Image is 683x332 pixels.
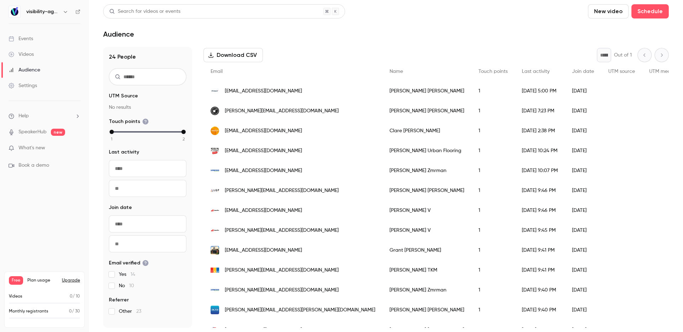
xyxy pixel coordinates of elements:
div: [DATE] 10:24 PM [515,141,565,161]
div: [PERSON_NAME] TKM [382,260,471,280]
span: Last activity [522,69,550,74]
div: [DATE] [565,260,601,280]
span: 14 [131,272,135,277]
div: [DATE] 9:41 PM [515,260,565,280]
span: [PERSON_NAME][EMAIL_ADDRESS][DOMAIN_NAME] [225,227,339,234]
p: Out of 1 [614,52,632,59]
div: Settings [9,82,37,89]
span: Book a demo [18,162,49,169]
div: Clare [PERSON_NAME] [382,121,471,141]
span: Free [9,276,23,285]
div: [DATE] [565,81,601,101]
div: [DATE] [565,121,601,141]
img: m360.co.uk [211,87,219,95]
span: Email verified [109,259,149,267]
div: [DATE] 9:46 PM [515,181,565,200]
div: [DATE] [565,101,601,121]
img: zmrman.com [211,286,219,294]
p: No results [109,104,186,111]
div: [PERSON_NAME] V [382,220,471,240]
div: 1 [471,141,515,161]
div: [PERSON_NAME] Zmrman [382,161,471,181]
div: Videos [9,51,34,58]
h1: 24 People [109,53,186,61]
div: [DATE] 9:46 PM [515,200,565,220]
div: 1 [471,300,515,320]
div: [DATE] 2:38 PM [515,121,565,141]
span: Touch points [478,69,508,74]
div: [DATE] 7:23 PM [515,101,565,121]
span: Email [211,69,223,74]
div: [DATE] [565,240,601,260]
p: Monthly registrants [9,308,48,315]
img: lgphub.com [211,189,219,192]
p: / 30 [69,308,80,315]
div: [DATE] [565,300,601,320]
div: [PERSON_NAME] [PERSON_NAME] [382,300,471,320]
div: Search for videos or events [109,8,180,15]
div: 1 [471,240,515,260]
div: [DATE] [565,141,601,161]
img: speedpro.com [211,226,219,235]
div: [DATE] [565,181,601,200]
p: Videos [9,293,22,300]
div: 1 [471,200,515,220]
div: [DATE] 9:45 PM [515,220,565,240]
div: [DATE] 9:40 PM [515,280,565,300]
span: 10 [129,283,134,288]
span: [PERSON_NAME][EMAIL_ADDRESS][DOMAIN_NAME] [225,107,339,115]
span: UTM source [608,69,635,74]
span: [PERSON_NAME][EMAIL_ADDRESS][DOMAIN_NAME] [225,267,339,274]
div: Grant [PERSON_NAME] [382,240,471,260]
button: Download CSV [203,48,263,62]
span: No [119,282,134,289]
div: [DATE] [565,220,601,240]
div: [PERSON_NAME] [PERSON_NAME] [382,101,471,121]
span: Yes [119,271,135,278]
img: zmrman.com [211,166,219,175]
div: [DATE] [565,280,601,300]
span: 1 [111,136,112,142]
div: [DATE] 5:00 PM [515,81,565,101]
div: [PERSON_NAME] Urban Flooring [382,141,471,161]
img: urbanflooringoutlet.co.uk [211,146,219,155]
span: 2 [182,136,185,142]
div: 1 [471,280,515,300]
span: Join date [572,69,594,74]
img: speedpro.com [211,206,219,215]
div: 1 [471,161,515,181]
span: Help [18,112,29,120]
div: min [110,130,114,134]
span: [EMAIL_ADDRESS][DOMAIN_NAME] [225,127,302,135]
span: Last activity [109,149,139,156]
div: 1 [471,101,515,121]
div: Events [9,35,33,42]
iframe: Noticeable Trigger [72,145,80,151]
span: 0 [70,294,73,299]
div: 1 [471,121,515,141]
button: Schedule [631,4,669,18]
img: visibility-agency [9,6,20,17]
a: SpeakerHub [18,128,47,136]
span: Name [390,69,403,74]
div: 1 [471,260,515,280]
span: [EMAIL_ADDRESS][DOMAIN_NAME] [225,167,302,175]
span: UTM medium [649,69,679,74]
span: What's new [18,144,45,152]
span: [EMAIL_ADDRESS][DOMAIN_NAME] [225,247,302,254]
img: altainc.com [211,306,219,314]
span: [PERSON_NAME][EMAIL_ADDRESS][PERSON_NAME][DOMAIN_NAME] [225,306,375,314]
span: [EMAIL_ADDRESS][DOMAIN_NAME] [225,147,302,155]
div: 1 [471,181,515,200]
div: 1 [471,81,515,101]
span: Other [119,308,141,315]
div: max [181,130,186,134]
span: [PERSON_NAME][EMAIL_ADDRESS][DOMAIN_NAME] [225,287,339,294]
span: Referrer [109,296,129,304]
div: [DATE] 9:40 PM [515,300,565,320]
li: help-dropdown-opener [9,112,80,120]
div: [DATE] 9:41 PM [515,240,565,260]
p: / 10 [70,293,80,300]
img: apricusmarketing.co.uk [211,127,219,135]
span: [EMAIL_ADDRESS][DOMAIN_NAME] [225,87,302,95]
